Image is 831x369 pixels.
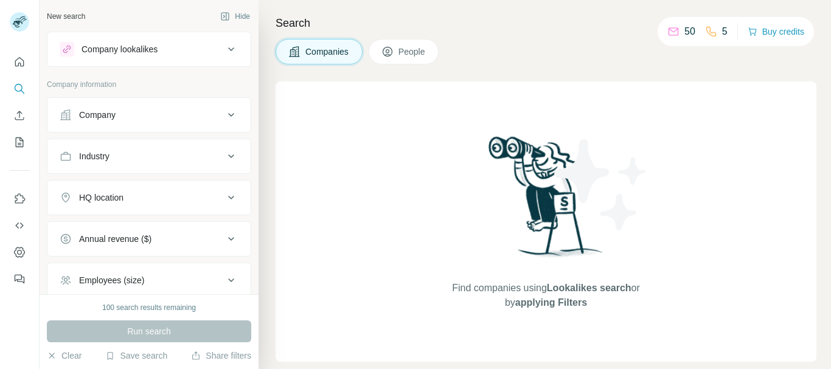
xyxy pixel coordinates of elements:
[79,109,116,121] div: Company
[10,78,29,100] button: Search
[79,191,123,204] div: HQ location
[10,12,29,32] img: Avatar
[47,100,251,129] button: Company
[10,51,29,73] button: Quick start
[79,233,151,245] div: Annual revenue ($)
[515,297,587,308] span: applying Filters
[547,283,631,293] span: Lookalikes search
[398,46,426,58] span: People
[102,302,196,313] div: 100 search results remaining
[10,268,29,290] button: Feedback
[305,46,350,58] span: Companies
[82,43,158,55] div: Company lookalikes
[79,150,110,162] div: Industry
[47,142,251,171] button: Industry
[191,350,251,362] button: Share filters
[47,11,85,22] div: New search
[10,241,29,263] button: Dashboard
[47,35,251,64] button: Company lookalikes
[10,105,29,126] button: Enrich CSV
[10,215,29,236] button: Use Surfe API
[748,23,804,40] button: Buy credits
[684,24,695,39] p: 50
[546,130,656,240] img: Surfe Illustration - Stars
[47,183,251,212] button: HQ location
[47,79,251,90] p: Company information
[483,133,610,269] img: Surfe Illustration - Woman searching with binoculars
[47,266,251,295] button: Employees (size)
[212,7,259,26] button: Hide
[79,274,144,286] div: Employees (size)
[105,350,167,362] button: Save search
[47,350,82,362] button: Clear
[47,224,251,253] button: Annual revenue ($)
[448,281,643,310] span: Find companies using or by
[722,24,728,39] p: 5
[276,15,816,32] h4: Search
[10,188,29,210] button: Use Surfe on LinkedIn
[10,131,29,153] button: My lists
